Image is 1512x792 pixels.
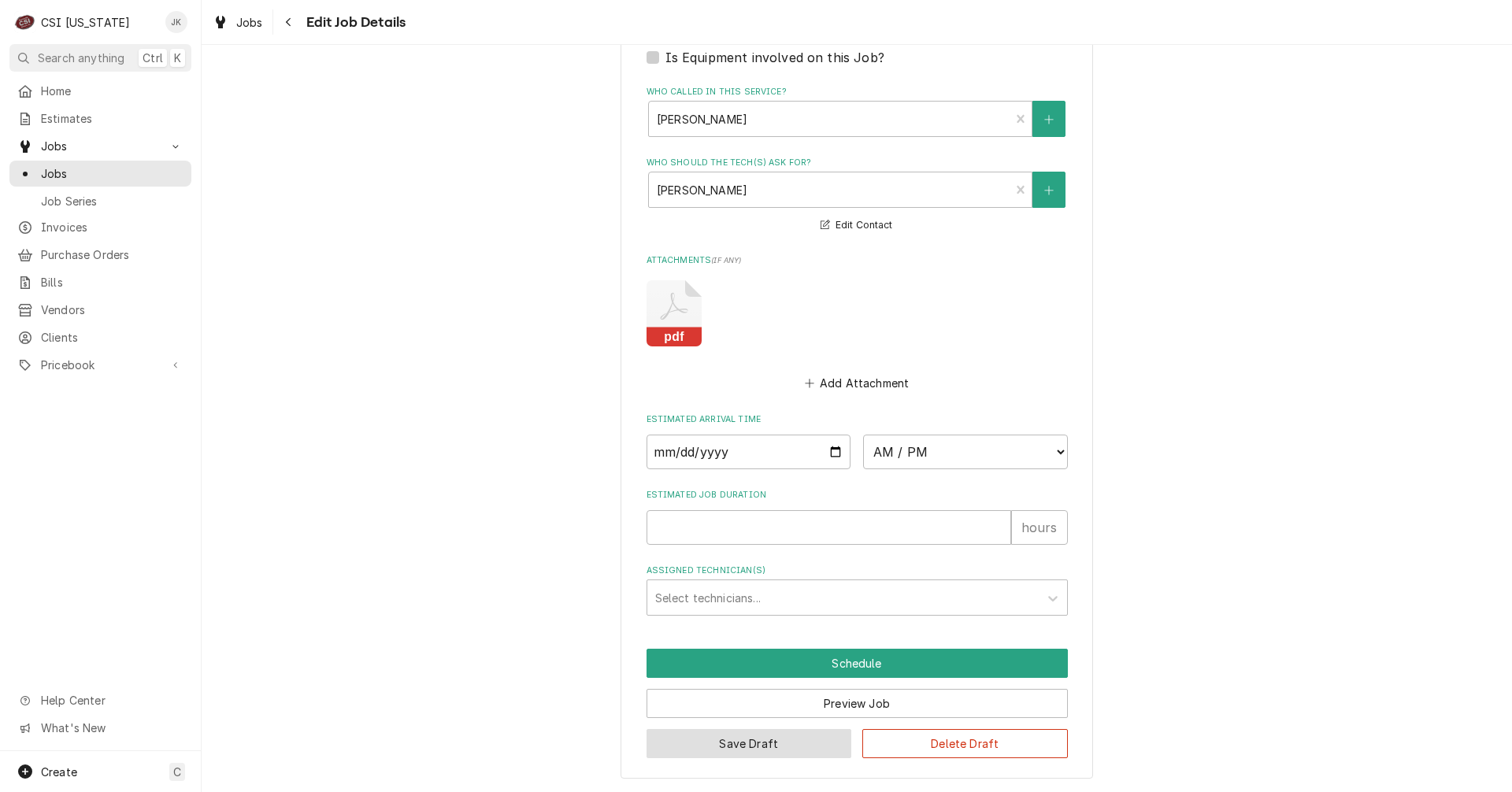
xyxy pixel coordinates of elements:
a: Invoices [9,214,191,240]
a: Jobs [206,9,269,35]
label: Estimated Job Duration [647,489,1068,501]
span: Jobs [41,165,183,182]
span: Edit Job Details [302,12,406,33]
a: Vendors [9,297,191,323]
span: Create [41,765,77,779]
div: Button Group Row [647,718,1068,758]
button: Create New Contact [1032,172,1065,208]
button: Preview Job [647,689,1068,718]
button: Schedule [647,649,1068,678]
span: Purchase Orders [41,246,183,263]
button: Save Draft [647,729,852,758]
label: Is Equipment involved on this Job? [665,48,884,67]
span: K [174,50,181,66]
span: Vendors [41,302,183,318]
div: Attachments [647,254,1068,394]
button: pdf [647,280,702,346]
a: Purchase Orders [9,242,191,268]
button: Create New Contact [1032,101,1065,137]
button: Edit Contact [818,216,895,235]
a: Jobs [9,161,191,187]
div: Assigned Technician(s) [647,564,1068,616]
a: Home [9,78,191,104]
label: Estimated Arrival Time [647,413,1068,426]
button: Search anythingCtrlK [9,44,191,72]
span: Invoices [41,219,183,235]
label: Assigned Technician(s) [647,564,1068,577]
a: Go to Help Center [9,687,191,713]
a: Go to What's New [9,715,191,741]
a: Go to Jobs [9,133,191,159]
div: Button Group Row [647,678,1068,718]
span: What's New [41,720,182,736]
div: Who should the tech(s) ask for? [647,157,1068,235]
div: hours [1011,510,1068,545]
span: Ctrl [143,50,163,66]
svg: Create New Contact [1044,114,1054,125]
span: Help Center [41,692,182,709]
label: Who should the tech(s) ask for? [647,157,1068,169]
span: Jobs [41,138,160,154]
div: JK [165,11,187,33]
a: Bills [9,269,191,295]
button: Navigate back [276,9,302,35]
label: Who called in this service? [647,86,1068,98]
a: Clients [9,324,191,350]
div: Button Group Row [647,649,1068,678]
a: Job Series [9,188,191,214]
span: ( if any ) [711,256,741,265]
button: Add Attachment [802,372,912,394]
label: Attachments [647,254,1068,267]
a: Estimates [9,105,191,131]
div: Estimated Job Duration [647,489,1068,545]
svg: Create New Contact [1044,185,1054,196]
select: Time Select [863,435,1068,469]
input: Date [647,435,851,469]
span: Jobs [236,14,263,31]
span: Clients [41,329,183,346]
div: Equipment Expected [647,26,1068,66]
div: C [14,11,36,33]
div: CSI Kentucky's Avatar [14,11,36,33]
div: Button Group [647,649,1068,758]
a: Go to Pricebook [9,352,191,378]
span: Estimates [41,110,183,127]
span: Pricebook [41,357,160,373]
span: Search anything [38,50,124,66]
div: CSI [US_STATE] [41,14,130,31]
div: Estimated Arrival Time [647,413,1068,469]
span: Job Series [41,193,183,209]
span: Home [41,83,183,99]
button: Delete Draft [862,729,1068,758]
div: Jeff Kuehl's Avatar [165,11,187,33]
span: C [173,764,181,780]
span: Bills [41,274,183,291]
div: Who called in this service? [647,86,1068,137]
